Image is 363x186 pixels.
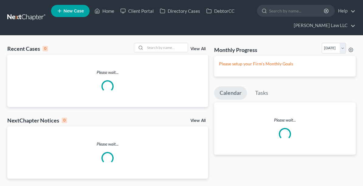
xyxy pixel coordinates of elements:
a: Directory Cases [157,5,203,16]
div: NextChapter Notices [7,117,67,124]
p: Please setup your Firm's Monthly Goals [219,61,351,67]
a: Help [335,5,355,16]
div: 0 [43,46,48,51]
p: Please wait... [214,117,356,123]
div: 0 [62,118,67,123]
a: Home [91,5,117,16]
a: Calendar [214,86,247,100]
input: Search by name... [269,5,325,16]
div: Recent Cases [7,45,48,52]
a: [PERSON_NAME] Law LLC [291,20,355,31]
p: Please wait... [7,141,208,147]
a: DebtorCC [203,5,238,16]
a: View All [190,119,206,123]
p: Please wait... [7,69,208,75]
a: Client Portal [117,5,157,16]
h3: Monthly Progress [214,46,257,53]
input: Search by name... [145,43,188,52]
span: New Case [63,9,84,13]
a: Tasks [250,86,274,100]
a: View All [190,47,206,51]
